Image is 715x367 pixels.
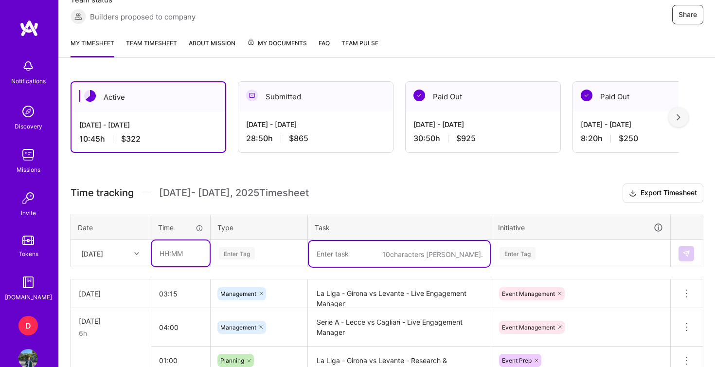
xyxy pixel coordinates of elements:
[159,187,309,199] span: [DATE] - [DATE] , 2025 Timesheet
[79,120,217,130] div: [DATE] - [DATE]
[502,324,555,331] span: Event Management
[309,280,490,307] textarea: La Liga - Girona vs Levante - Live Engagement Manager
[18,102,38,121] img: discovery
[413,133,553,144] div: 30:50 h
[319,38,330,57] a: FAQ
[79,134,217,144] div: 10:45 h
[16,316,40,335] a: D
[18,56,38,76] img: bell
[84,90,96,102] img: Active
[629,188,637,199] i: icon Download
[5,292,52,302] div: [DOMAIN_NAME]
[71,82,225,112] div: Active
[90,12,196,22] span: Builders proposed to company
[158,222,203,233] div: Time
[502,290,555,297] span: Event Management
[456,133,476,144] span: $925
[211,215,308,240] th: Type
[22,236,34,245] img: tokens
[220,290,256,297] span: Management
[152,240,210,266] input: HH:MM
[121,134,141,144] span: $322
[341,39,378,47] span: Team Pulse
[17,165,40,175] div: Missions
[18,188,38,208] img: Invite
[18,316,38,335] div: D
[220,324,256,331] span: Management
[246,133,385,144] div: 28:50 h
[498,222,663,233] div: Initiative
[134,251,139,256] i: icon Chevron
[21,208,36,218] div: Invite
[18,145,38,165] img: teamwork
[406,82,560,111] div: Paid Out
[309,309,490,346] textarea: Serie A - Lecce vs Cagliari - Live Engagement Manager
[238,82,393,111] div: Submitted
[19,19,39,37] img: logo
[341,38,378,57] a: Team Pulse
[71,215,151,240] th: Date
[71,9,86,24] img: Builders proposed to company
[679,10,697,19] span: Share
[18,273,38,292] img: guide book
[672,5,703,24] button: Share
[126,38,177,57] a: Team timesheet
[382,250,483,259] div: 10 characters [PERSON_NAME].
[682,250,690,257] img: Submit
[18,249,38,259] div: Tokens
[247,38,307,57] a: My Documents
[308,215,491,240] th: Task
[247,38,307,49] span: My Documents
[11,76,46,86] div: Notifications
[79,328,143,338] div: 6h
[413,119,553,129] div: [DATE] - [DATE]
[79,289,143,299] div: [DATE]
[151,281,210,307] input: HH:MM
[246,90,258,101] img: Submitted
[15,121,42,131] div: Discovery
[677,114,680,121] img: right
[71,187,134,199] span: Time tracking
[81,248,103,258] div: [DATE]
[500,246,536,261] div: Enter Tag
[502,357,532,364] span: Event Prep
[413,90,425,101] img: Paid Out
[581,90,592,101] img: Paid Out
[619,133,638,144] span: $250
[189,38,235,57] a: About Mission
[151,314,210,340] input: HH:MM
[79,316,143,326] div: [DATE]
[289,133,308,144] span: $865
[623,183,703,203] button: Export Timesheet
[246,119,385,129] div: [DATE] - [DATE]
[71,38,114,57] a: My timesheet
[219,246,255,261] div: Enter Tag
[220,357,244,364] span: Planning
